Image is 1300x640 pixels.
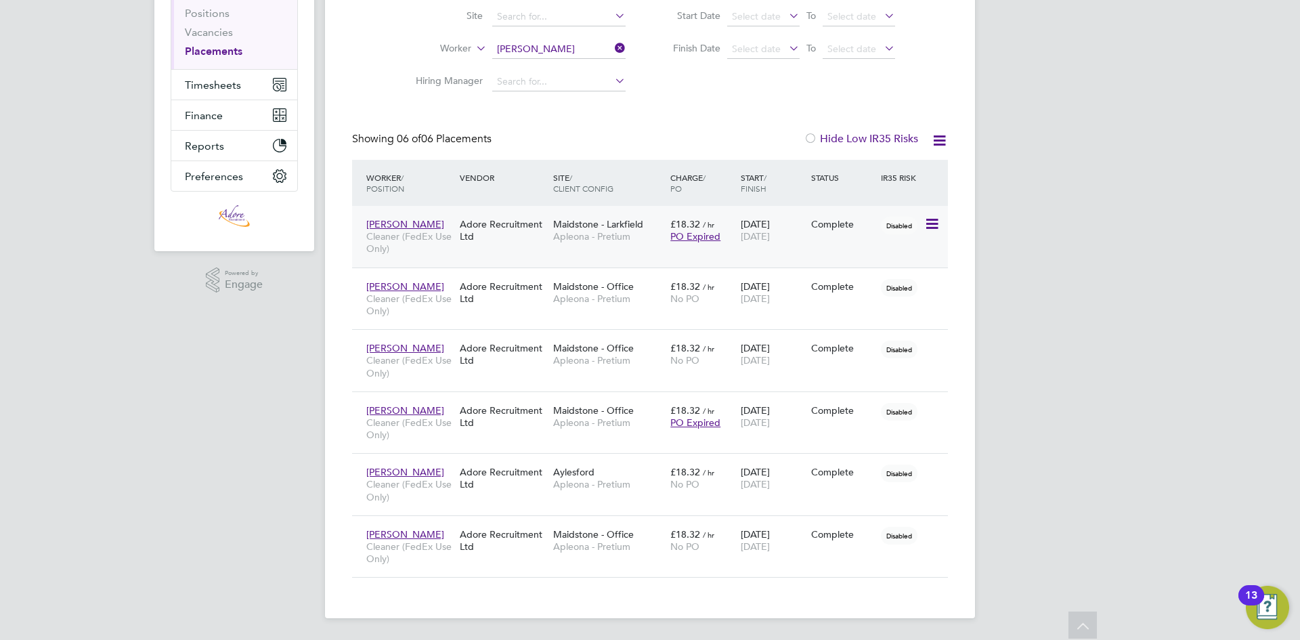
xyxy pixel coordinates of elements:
span: Select date [732,43,781,55]
a: Positions [185,7,230,20]
span: Apleona - Pretium [553,230,664,242]
a: Go to home page [171,205,298,227]
label: Site [405,9,483,22]
span: PO Expired [670,230,720,242]
span: Disabled [881,341,917,358]
a: [PERSON_NAME]Cleaner (FedEx Use Only)Adore Recruitment LtdMaidstone - OfficeApleona - Pretium£18.... [363,273,948,284]
span: [DATE] [741,354,770,366]
span: Maidstone - Office [553,528,634,540]
div: Showing [352,132,494,146]
a: [PERSON_NAME]Cleaner (FedEx Use Only)Adore Recruitment LtdMaidstone - LarkfieldApleona - Pretium£... [363,211,948,222]
span: Select date [827,43,876,55]
span: PO Expired [670,417,720,429]
span: Cleaner (FedEx Use Only) [366,293,453,317]
input: Search for... [492,72,626,91]
span: No PO [670,293,699,305]
span: No PO [670,354,699,366]
div: Status [808,165,878,190]
div: [DATE] [737,398,808,435]
span: / hr [703,530,714,540]
span: [DATE] [741,293,770,305]
span: £18.32 [670,528,700,540]
div: Complete [811,466,875,478]
button: Preferences [171,161,297,191]
a: Powered byEngage [206,268,263,293]
span: [PERSON_NAME] [366,466,444,478]
span: £18.32 [670,280,700,293]
span: Select date [732,10,781,22]
span: Maidstone - Office [553,404,634,417]
span: Disabled [881,217,917,234]
span: Preferences [185,170,243,183]
div: [DATE] [737,274,808,312]
span: Finance [185,109,223,122]
span: Cleaner (FedEx Use Only) [366,417,453,441]
div: Adore Recruitment Ltd [456,398,550,435]
div: Site [550,165,667,200]
span: / hr [703,282,714,292]
span: [PERSON_NAME] [366,404,444,417]
a: [PERSON_NAME]Cleaner (FedEx Use Only)Adore Recruitment LtdMaidstone - OfficeApleona - Pretium£18.... [363,335,948,346]
span: Cleaner (FedEx Use Only) [366,354,453,379]
span: / hr [703,343,714,354]
span: Apleona - Pretium [553,478,664,490]
label: Start Date [659,9,720,22]
input: Search for... [492,7,626,26]
button: Timesheets [171,70,297,100]
span: Maidstone - Office [553,280,634,293]
span: Disabled [881,403,917,421]
span: Apleona - Pretium [553,540,664,553]
span: Powered by [225,268,263,279]
span: Cleaner (FedEx Use Only) [366,540,453,565]
div: Start [737,165,808,200]
div: [DATE] [737,459,808,497]
label: Finish Date [659,42,720,54]
div: Worker [363,165,456,200]
div: Adore Recruitment Ltd [456,211,550,249]
span: £18.32 [670,466,700,478]
span: Apleona - Pretium [553,354,664,366]
span: Apleona - Pretium [553,417,664,429]
span: / Finish [741,172,766,194]
div: Complete [811,404,875,417]
label: Worker [393,42,471,56]
button: Open Resource Center, 13 new notifications [1246,586,1289,629]
span: Apleona - Pretium [553,293,664,305]
button: Reports [171,131,297,161]
div: [DATE] [737,521,808,559]
span: / PO [670,172,706,194]
span: [DATE] [741,478,770,490]
div: Complete [811,280,875,293]
span: / hr [703,406,714,416]
span: 06 of [397,132,421,146]
div: IR35 Risk [877,165,924,190]
label: Hiring Manager [405,74,483,87]
span: [DATE] [741,417,770,429]
div: Charge [667,165,737,200]
span: [PERSON_NAME] [366,280,444,293]
button: Finance [171,100,297,130]
img: adore-recruitment-logo-retina.png [219,205,250,227]
span: [DATE] [741,540,770,553]
a: [PERSON_NAME]Cleaner (FedEx Use Only)Adore Recruitment LtdAylesfordApleona - Pretium£18.32 / hrNo... [363,458,948,470]
span: Reports [185,140,224,152]
div: Vendor [456,165,550,190]
span: Disabled [881,465,917,482]
div: Complete [811,342,875,354]
label: Hide Low IR35 Risks [804,132,918,146]
span: Disabled [881,279,917,297]
a: [PERSON_NAME]Cleaner (FedEx Use Only)Adore Recruitment LtdMaidstone - OfficeApleona - Pretium£18.... [363,521,948,532]
span: No PO [670,478,699,490]
a: [PERSON_NAME]Cleaner (FedEx Use Only)Adore Recruitment LtdMaidstone - OfficeApleona - Pretium£18.... [363,397,948,408]
span: £18.32 [670,218,700,230]
span: Aylesford [553,466,594,478]
input: Search for... [492,40,626,59]
span: [DATE] [741,230,770,242]
div: Adore Recruitment Ltd [456,274,550,312]
div: [DATE] [737,335,808,373]
span: £18.32 [670,404,700,417]
span: Timesheets [185,79,241,91]
span: Maidstone - Larkfield [553,218,643,230]
span: / Position [366,172,404,194]
div: Adore Recruitment Ltd [456,335,550,373]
